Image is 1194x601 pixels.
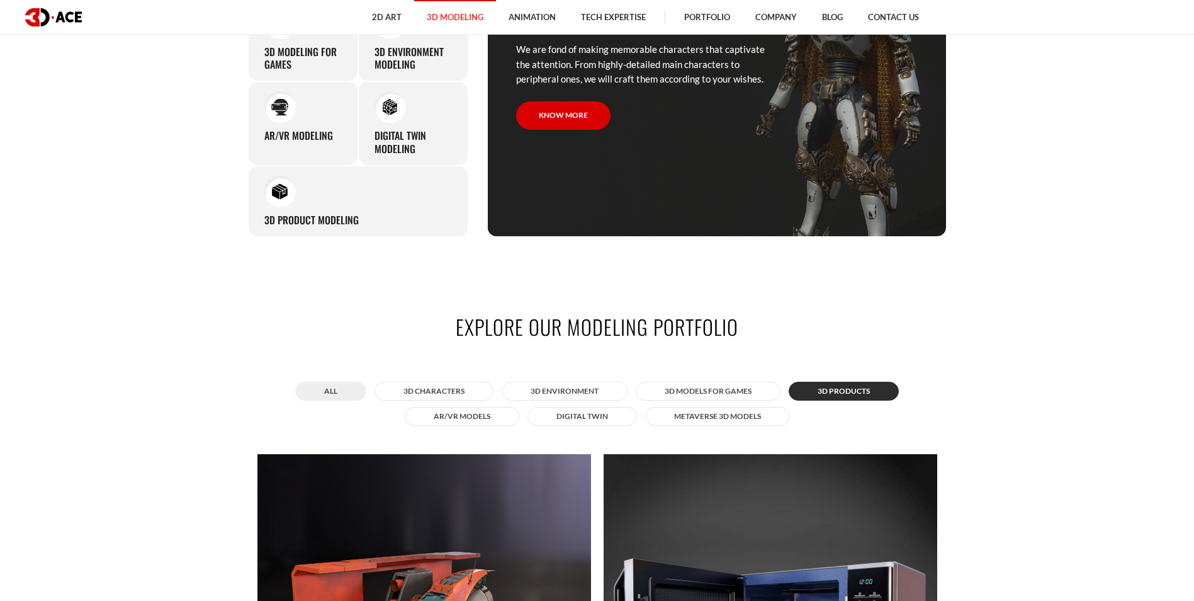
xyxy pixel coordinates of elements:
button: 3D Environment [502,382,628,401]
button: Digital twin [527,407,637,426]
button: 3D Products [789,382,899,401]
img: 3D Product Modeling [271,183,288,200]
h3: 3D environment modeling [375,45,452,72]
img: AR/VR modeling [271,99,288,116]
img: Digital Twin modeling [381,99,398,116]
h2: Explore our modeling portfolio [248,312,947,341]
button: 3D Characters [375,382,493,401]
h3: 3D Product Modeling [264,214,359,227]
button: Metaverse 3D Models [645,407,790,426]
h3: AR/VR modeling [264,129,333,142]
h3: Digital Twin modeling [375,129,452,156]
a: Know more [516,101,611,130]
button: All [295,382,366,401]
p: We are fond of making memorable characters that captivate the attention. From highly-detailed mai... [516,42,774,86]
button: 3D Models for Games [636,382,780,401]
img: logo dark [25,8,82,26]
button: AR/VR Models [405,407,519,426]
h3: 3D modeling for games [264,45,342,72]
